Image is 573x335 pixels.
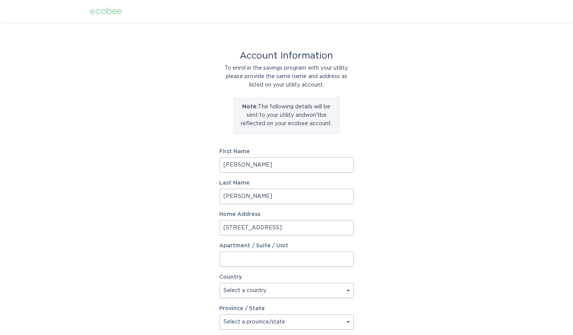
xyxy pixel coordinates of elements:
label: First Name [220,149,354,154]
strong: Note: [243,104,258,109]
label: Province / State [220,306,265,311]
div: ecobee [90,7,122,16]
div: Account Information [220,52,354,60]
p: The following details will be sent to your utility and won't be reflected on your ecobee account. [239,103,335,128]
label: Home Address [220,212,354,217]
label: Last Name [220,180,354,186]
label: Country [220,275,242,280]
label: Apartment / Suite / Unit [220,243,354,248]
div: To enrol in the savings program with your utility, please provide the same name and address as li... [220,64,354,89]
